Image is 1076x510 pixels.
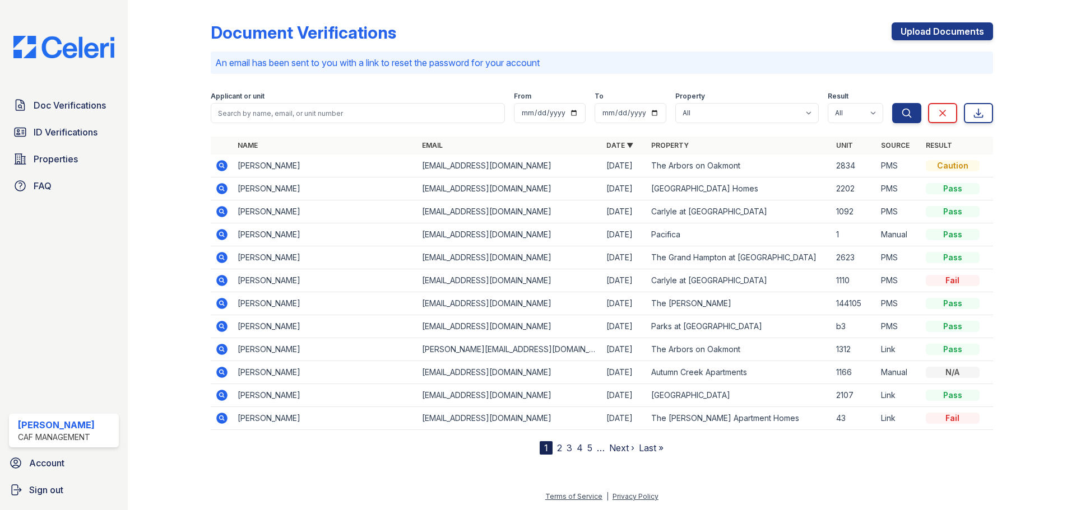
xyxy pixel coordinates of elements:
td: [DATE] [602,384,647,407]
a: Property [651,141,689,149]
td: [EMAIL_ADDRESS][DOMAIN_NAME] [418,246,602,269]
td: The Grand Hampton at [GEOGRAPHIC_DATA] [647,246,831,269]
td: PMS [876,315,921,338]
td: [EMAIL_ADDRESS][DOMAIN_NAME] [418,269,602,292]
td: Manual [876,223,921,246]
a: Source [881,141,910,149]
a: Terms of Service [545,492,602,500]
td: [EMAIL_ADDRESS][DOMAIN_NAME] [418,407,602,430]
label: To [595,92,604,101]
a: Sign out [4,479,123,501]
div: [PERSON_NAME] [18,418,95,432]
td: 2202 [832,177,876,200]
span: Properties [34,152,78,166]
a: 3 [567,442,572,453]
td: 1166 [832,361,876,384]
td: [EMAIL_ADDRESS][DOMAIN_NAME] [418,292,602,315]
td: [EMAIL_ADDRESS][DOMAIN_NAME] [418,384,602,407]
td: [EMAIL_ADDRESS][DOMAIN_NAME] [418,361,602,384]
td: [PERSON_NAME] [233,361,418,384]
label: Property [675,92,705,101]
td: PMS [876,200,921,223]
div: Fail [926,413,980,424]
td: [PERSON_NAME] [233,200,418,223]
td: [EMAIL_ADDRESS][DOMAIN_NAME] [418,223,602,246]
td: 2623 [832,246,876,269]
td: [PERSON_NAME] [233,246,418,269]
a: ID Verifications [9,121,119,143]
a: 4 [577,442,583,453]
td: [DATE] [602,269,647,292]
a: Upload Documents [892,22,993,40]
td: [DATE] [602,407,647,430]
a: FAQ [9,175,119,197]
td: [PERSON_NAME][EMAIL_ADDRESS][DOMAIN_NAME] [418,338,602,361]
td: [DATE] [602,223,647,246]
td: [DATE] [602,315,647,338]
td: 1 [832,223,876,246]
a: Next › [609,442,634,453]
td: [PERSON_NAME] [233,407,418,430]
td: b3 [832,315,876,338]
td: [GEOGRAPHIC_DATA] Homes [647,177,831,200]
div: 1 [540,441,553,455]
td: PMS [876,155,921,177]
td: PMS [876,246,921,269]
td: PMS [876,177,921,200]
div: Pass [926,321,980,332]
div: | [606,492,609,500]
input: Search by name, email, or unit number [211,103,505,123]
td: [PERSON_NAME] [233,338,418,361]
a: 2 [557,442,562,453]
td: [PERSON_NAME] [233,292,418,315]
td: 1312 [832,338,876,361]
td: [DATE] [602,246,647,269]
a: Result [926,141,952,149]
div: Document Verifications [211,22,396,43]
a: Account [4,452,123,474]
a: Privacy Policy [613,492,658,500]
a: Date ▼ [606,141,633,149]
div: Pass [926,183,980,194]
td: [GEOGRAPHIC_DATA] [647,384,831,407]
td: Link [876,338,921,361]
td: The [PERSON_NAME] [647,292,831,315]
div: N/A [926,367,980,378]
td: 1110 [832,269,876,292]
td: The [PERSON_NAME] Apartment Homes [647,407,831,430]
div: Pass [926,229,980,240]
label: Result [828,92,848,101]
td: [EMAIL_ADDRESS][DOMAIN_NAME] [418,200,602,223]
td: [DATE] [602,338,647,361]
td: [PERSON_NAME] [233,155,418,177]
td: [EMAIL_ADDRESS][DOMAIN_NAME] [418,177,602,200]
td: Autumn Creek Apartments [647,361,831,384]
td: 144105 [832,292,876,315]
td: Carlyle at [GEOGRAPHIC_DATA] [647,269,831,292]
td: The Arbors on Oakmont [647,338,831,361]
div: Pass [926,206,980,217]
p: An email has been sent to you with a link to reset the password for your account [215,56,989,69]
label: From [514,92,531,101]
a: Last » [639,442,664,453]
td: 43 [832,407,876,430]
td: [EMAIL_ADDRESS][DOMAIN_NAME] [418,155,602,177]
span: Doc Verifications [34,99,106,112]
span: ID Verifications [34,125,98,139]
td: Parks at [GEOGRAPHIC_DATA] [647,315,831,338]
td: [DATE] [602,200,647,223]
div: Pass [926,390,980,401]
td: [PERSON_NAME] [233,315,418,338]
div: Pass [926,344,980,355]
td: Manual [876,361,921,384]
td: [PERSON_NAME] [233,384,418,407]
div: Fail [926,275,980,286]
td: Pacifica [647,223,831,246]
span: Account [29,456,64,470]
a: Properties [9,148,119,170]
td: [PERSON_NAME] [233,269,418,292]
td: [PERSON_NAME] [233,223,418,246]
td: [EMAIL_ADDRESS][DOMAIN_NAME] [418,315,602,338]
td: Link [876,384,921,407]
